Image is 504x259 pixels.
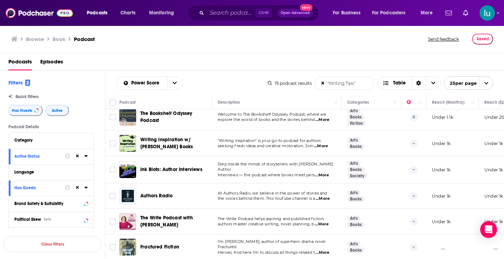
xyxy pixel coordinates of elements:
[443,7,455,19] a: Show notifications dropdown
[411,77,426,89] div: Sort Direction
[14,152,65,161] button: Active Status
[484,167,503,173] p: Under 1k
[14,183,65,192] button: Has Guests
[410,244,418,251] p: --
[480,221,497,238] div: Open Intercom Messenger
[377,76,441,90] button: Choose View
[140,214,210,229] a: The Write Podcast with [PERSON_NAME]
[218,221,314,226] span: authors master creative writing, novel planning, b
[140,244,179,250] span: Fractured Fiction
[410,166,418,173] p: --
[444,78,477,89] span: 25 per page
[14,217,41,222] span: Political Skew
[315,172,329,178] span: ...More
[484,219,503,225] p: Under 1k
[484,193,503,199] p: Under 1k
[410,140,418,147] p: --
[15,94,38,99] span: Quick Filters
[315,117,329,123] span: ...More
[119,135,136,152] img: Writing Inspiration w/ Markee Books
[117,81,167,86] button: open menu
[255,8,272,18] span: Ctrl K
[347,121,366,126] a: Fiction
[347,167,364,172] a: Books
[477,36,489,41] span: Saved
[218,216,324,221] span: The Write Podcast helps aspiring and published fiction
[432,219,450,225] p: Under 1k
[416,98,425,107] button: Column Actions
[316,196,330,202] span: ...More
[110,114,116,120] span: Toggle select row
[432,141,450,146] p: Under 1k
[40,56,63,70] a: Episodes
[44,217,51,221] div: Beta
[218,117,315,122] span: explore the world of books and the stories behind
[119,188,136,204] img: Authors Radio
[117,76,182,90] h2: Choose List sort
[333,8,360,18] span: For Business
[119,98,136,107] div: Podcast
[140,110,210,124] a: The Bookshelf Odyssey Podcast
[407,98,416,107] div: Power Score
[315,250,329,255] span: ...More
[14,154,60,159] div: Active Status
[444,76,493,90] button: open menu
[432,167,450,173] p: Under 1k
[8,105,43,116] button: Has Guests
[140,110,192,123] span: The Bookshelf Odyssey Podcast
[347,144,364,149] a: Books
[140,166,202,172] span: Ink Blots: Author Interviews
[347,241,360,247] a: Arts
[347,161,360,166] a: Arts
[116,7,140,19] a: Charts
[110,193,116,199] span: Toggle select row
[52,109,63,113] span: Active
[110,166,116,173] span: Toggle select row
[119,109,136,125] img: The Bookshelf Odyssey Podcast
[12,109,32,113] span: Has Guests
[140,166,202,173] a: Ink Blots: Author Interviews
[432,98,464,107] div: Reach (Monthly)
[140,136,210,150] a: Writing Inspiration w/ [PERSON_NAME] Books
[14,201,82,206] div: Brand Safety & Suitability
[119,213,136,230] img: The Write Podcast with Sarah Williams
[328,7,369,19] button: open menu
[149,8,174,18] span: Monitoring
[218,112,327,117] span: Welcome to The Bookshelf Odyssey Podcast, where we
[74,36,95,42] h3: Podcast
[119,161,136,178] img: Ink Blots: Author Interviews
[218,138,321,143] span: "Writing Inspiration" is your go-to podcast for authors
[347,247,364,253] a: Books
[14,170,83,175] div: Language
[14,138,83,143] div: Category
[26,36,44,42] h3: Browse
[25,80,30,86] span: 2
[479,5,495,21] span: Logged in as lusodano
[14,185,60,190] div: Has Guests
[131,81,162,86] span: Power Score
[8,56,32,70] span: Podcasts
[278,9,313,17] button: Open AdvancedNew
[9,227,93,243] button: Show More
[416,7,441,19] button: open menu
[347,190,360,196] a: Arts
[119,239,136,255] img: Fractured Fiction
[421,8,433,18] span: More
[484,141,503,146] p: Under 1k
[410,114,418,121] p: 6
[281,11,310,15] span: Open Advanced
[45,105,69,116] button: Active
[140,193,173,199] span: Authors Radio
[426,34,461,45] button: Send feedback
[347,114,364,120] a: Books
[14,199,88,208] button: Brand Safety & Suitability
[472,34,493,45] button: Saved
